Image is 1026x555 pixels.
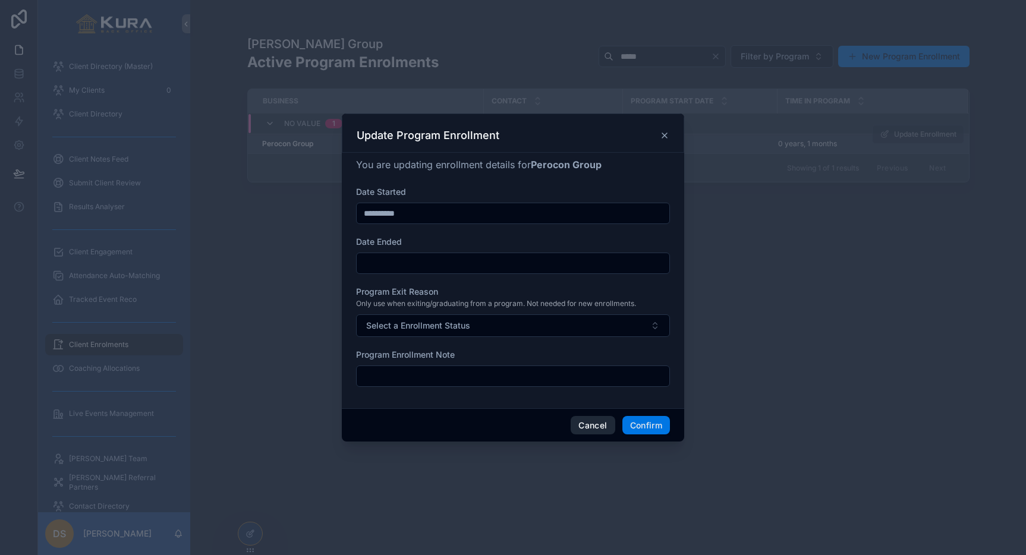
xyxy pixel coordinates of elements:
[356,187,406,197] span: Date Started
[356,286,438,297] span: Program Exit Reason
[357,128,499,143] h3: Update Program Enrollment
[356,236,402,247] span: Date Ended
[356,349,455,360] span: Program Enrollment Note
[622,416,670,435] button: Confirm
[531,159,602,171] strong: Perocon Group
[356,299,636,308] span: Only use when exiting/graduating from a program. Not needed for new enrollments.
[571,416,615,435] button: Cancel
[356,314,670,337] button: Select Button
[366,320,470,332] span: Select a Enrollment Status
[356,159,602,171] span: You are updating enrollment details for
